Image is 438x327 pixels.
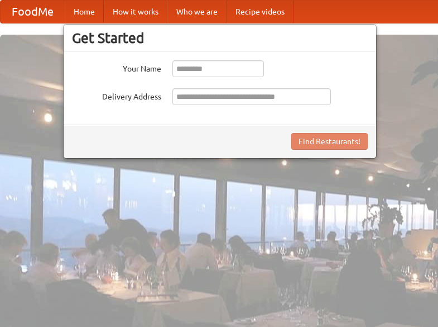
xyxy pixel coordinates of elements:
[72,88,161,102] label: Delivery Address
[291,133,368,150] button: Find Restaurants!
[1,1,65,23] a: FoodMe
[65,1,104,23] a: Home
[167,1,227,23] a: Who we are
[104,1,167,23] a: How it works
[72,60,161,74] label: Your Name
[72,30,368,46] h3: Get Started
[227,1,293,23] a: Recipe videos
